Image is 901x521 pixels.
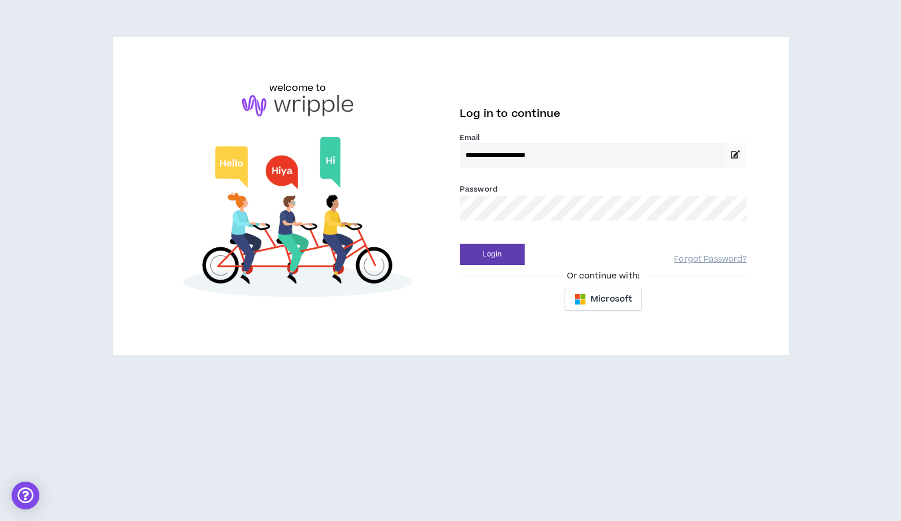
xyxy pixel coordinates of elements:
span: Log in to continue [460,107,561,121]
div: Open Intercom Messenger [12,482,39,509]
img: logo-brand.png [242,95,353,117]
button: Login [460,244,525,265]
img: Welcome to Wripple [155,128,442,311]
span: Microsoft [591,293,632,306]
h6: welcome to [269,81,327,95]
label: Password [460,184,497,195]
label: Email [460,133,747,143]
button: Microsoft [565,288,642,311]
span: Or continue with: [559,270,648,282]
a: Forgot Password? [674,254,746,265]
